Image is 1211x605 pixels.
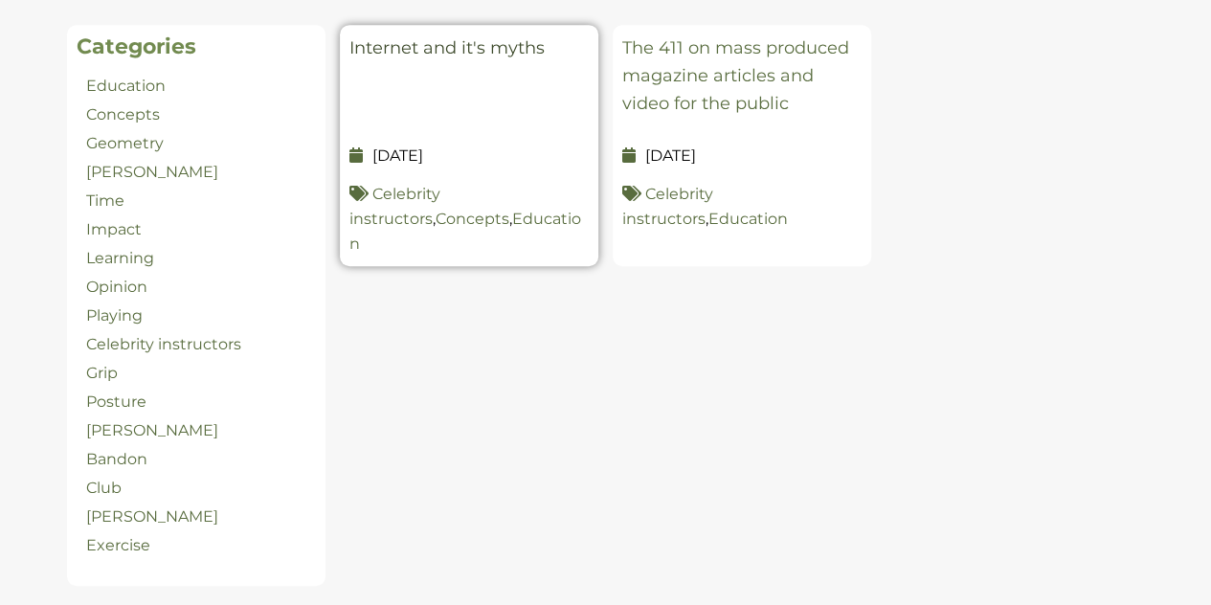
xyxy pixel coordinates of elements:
a: Impact [86,220,142,238]
a: [PERSON_NAME] [86,421,218,439]
a: [PERSON_NAME] [86,163,218,181]
p: , , [349,182,589,257]
p: [DATE] [622,145,862,168]
a: Grip [86,364,118,382]
a: Concepts [86,105,160,123]
p: [DATE] [349,145,589,168]
a: Celebrity instructors [349,185,440,228]
a: Playing [86,306,143,325]
a: Club [86,479,122,497]
a: Geometry [86,134,164,152]
a: Time [86,191,124,210]
a: Education [349,210,581,253]
a: Posture [86,392,146,411]
a: Celebrity instructors [622,185,713,228]
a: Opinion [86,278,147,296]
a: Learning [86,249,154,267]
a: Concepts [436,210,509,228]
a: Bandon [86,450,147,468]
p: , [622,182,862,232]
a: Internet and it's myths [349,37,545,58]
a: The 411 on mass produced magazine articles and video for the public [622,37,849,115]
a: Education [708,210,788,228]
h2: Categories [77,34,316,59]
a: Education [86,77,166,95]
a: Celebrity instructors [86,335,241,353]
a: Exercise [86,536,150,554]
a: [PERSON_NAME] [86,507,218,526]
